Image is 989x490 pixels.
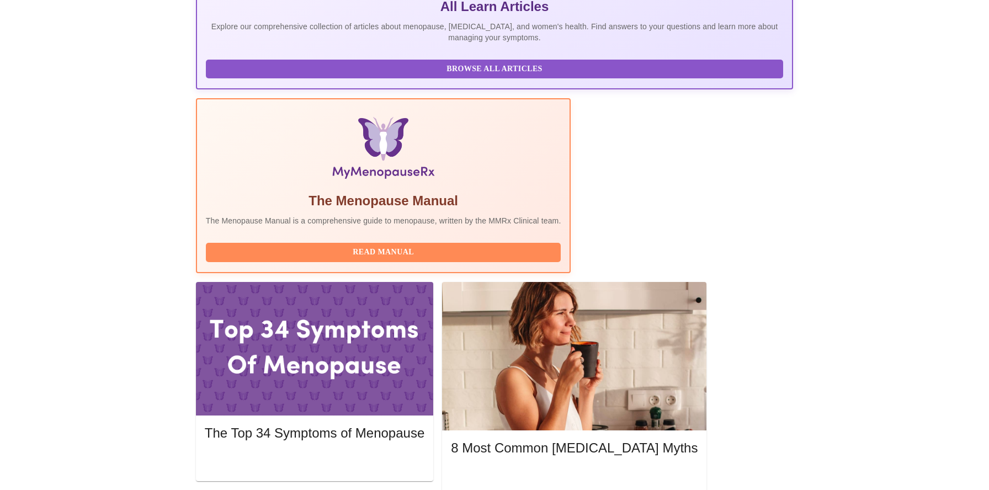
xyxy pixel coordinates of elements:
a: Browse All Articles [206,63,786,73]
a: Read More [451,471,700,481]
button: Read More [451,467,698,487]
span: Read Manual [217,246,550,259]
p: Explore our comprehensive collection of articles about menopause, [MEDICAL_DATA], and women's hea... [206,21,783,43]
button: Read More [205,452,424,471]
button: Browse All Articles [206,60,783,79]
p: The Menopause Manual is a comprehensive guide to menopause, written by the MMRx Clinical team. [206,215,561,226]
span: Read More [216,455,413,468]
a: Read More [205,456,427,465]
button: Read Manual [206,243,561,262]
a: Read Manual [206,247,564,256]
span: Browse All Articles [217,62,772,76]
h5: The Top 34 Symptoms of Menopause [205,424,424,442]
h5: The Menopause Manual [206,192,561,210]
h5: 8 Most Common [MEDICAL_DATA] Myths [451,439,698,457]
img: Menopause Manual [262,117,504,183]
span: Read More [462,470,687,484]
